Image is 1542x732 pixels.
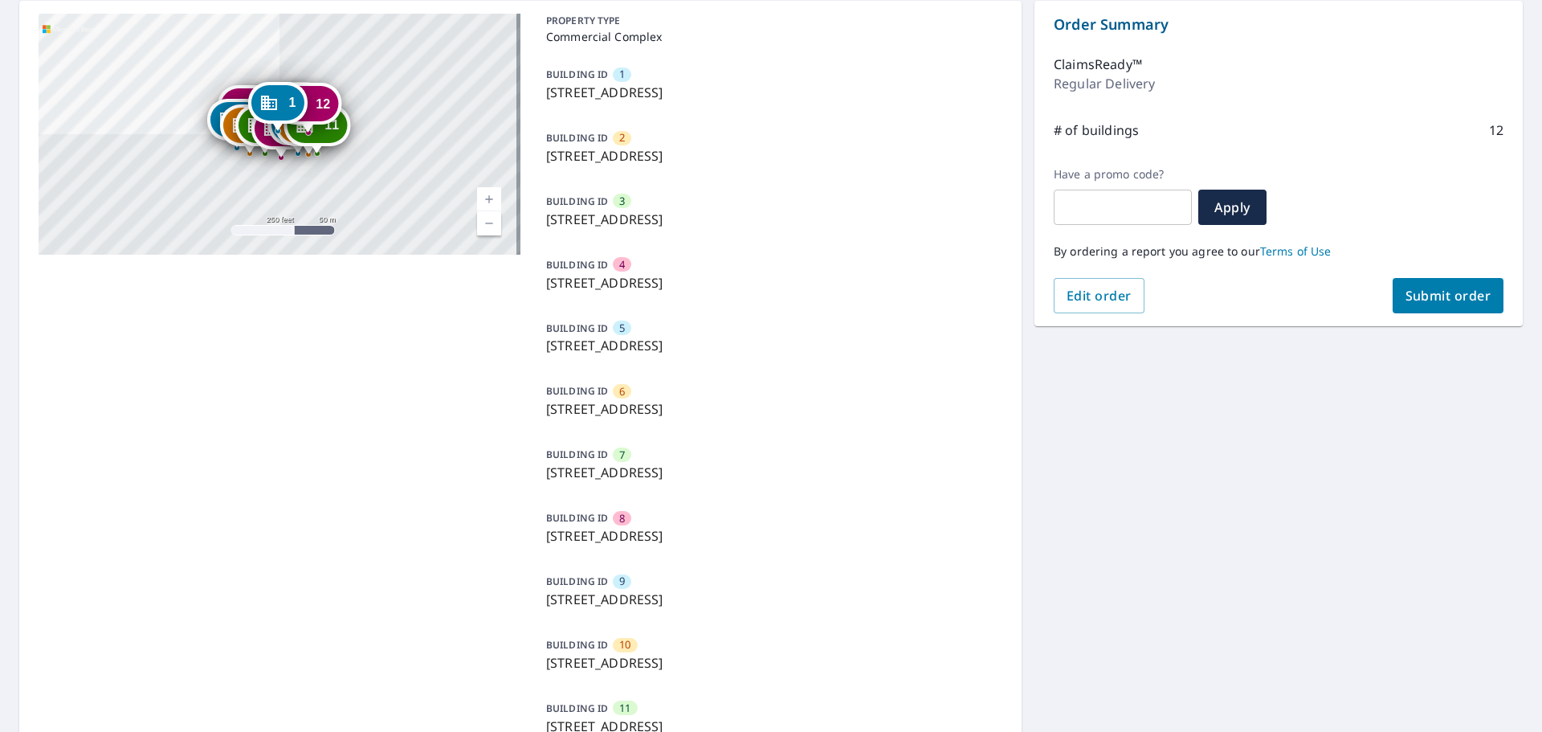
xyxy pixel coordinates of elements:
[546,638,608,652] p: BUILDING ID
[247,82,307,132] div: Dropped pin, building 1, Commercial property, 7751 E Glenrosa Ave Scottsdale, AZ 85251
[1054,55,1142,74] p: ClaimsReady™
[1489,121,1503,140] p: 12
[546,511,608,525] p: BUILDING ID
[235,104,295,154] div: Dropped pin, building 7, Commercial property, 7751 E Glenrosa Ave Scottsdale, AZ 85251
[284,104,350,154] div: Dropped pin, building 11, Commercial property, 7751 E Glenrosa Ave Scottsdale, AZ 85251
[546,701,608,715] p: BUILDING ID
[546,448,608,461] p: BUILDING ID
[619,67,625,82] span: 1
[619,574,625,589] span: 9
[1054,167,1192,182] label: Have a promo code?
[546,526,996,546] p: [STREET_ADDRESS]
[288,96,296,108] span: 1
[1054,244,1503,259] p: By ordering a report you agree to our
[1054,74,1155,93] p: Regular Delivery
[267,82,326,132] div: Dropped pin, building 2, Commercial property, 7751 E Glenrosa Ave Scottsdale, AZ 85251
[218,85,277,135] div: Dropped pin, building 4, Commercial property, 7751 E Glenrosa Ave Scottsdale, AZ 85251
[1054,14,1503,35] p: Order Summary
[477,211,501,235] a: Current Level 17, Zoom Out
[546,399,996,419] p: [STREET_ADDRESS]
[1393,278,1504,313] button: Submit order
[546,210,996,229] p: [STREET_ADDRESS]
[1067,287,1132,305] span: Edit order
[546,336,996,355] p: [STREET_ADDRESS]
[619,701,630,716] span: 11
[546,194,608,208] p: BUILDING ID
[546,131,608,145] p: BUILDING ID
[546,28,996,45] p: Commercial Complex
[220,104,279,154] div: Dropped pin, building 6, Commercial property, 7751 E Glenrosa Ave Scottsdale, AZ 85251
[619,130,625,145] span: 2
[546,653,996,673] p: [STREET_ADDRESS]
[1198,190,1267,225] button: Apply
[619,321,625,336] span: 5
[477,187,501,211] a: Current Level 17, Zoom In
[316,98,330,110] span: 12
[619,384,625,399] span: 6
[251,108,311,157] div: Dropped pin, building 8, Commercial property, 7751 E Glenrosa Ave Scottsdale, AZ 85251
[546,384,608,398] p: BUILDING ID
[546,463,996,482] p: [STREET_ADDRESS]
[546,83,996,102] p: [STREET_ADDRESS]
[546,258,608,272] p: BUILDING ID
[546,575,608,588] p: BUILDING ID
[1211,198,1254,216] span: Apply
[546,273,996,292] p: [STREET_ADDRESS]
[619,637,630,652] span: 10
[1260,243,1332,259] a: Terms of Use
[619,511,625,526] span: 8
[1405,287,1491,305] span: Submit order
[1054,121,1139,140] p: # of buildings
[619,194,625,209] span: 3
[207,99,267,149] div: Dropped pin, building 5, Commercial property, 7751 E Glenrosa Ave Scottsdale, AZ 85251
[619,257,625,272] span: 4
[546,321,608,335] p: BUILDING ID
[546,67,608,81] p: BUILDING ID
[275,83,341,133] div: Dropped pin, building 12, Commercial property, 7751 E Glenrosa Ave Scottsdale, AZ 85251
[546,146,996,166] p: [STREET_ADDRESS]
[1054,278,1144,313] button: Edit order
[546,590,996,609] p: [STREET_ADDRESS]
[546,14,996,28] p: PROPERTY TYPE
[619,448,625,463] span: 7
